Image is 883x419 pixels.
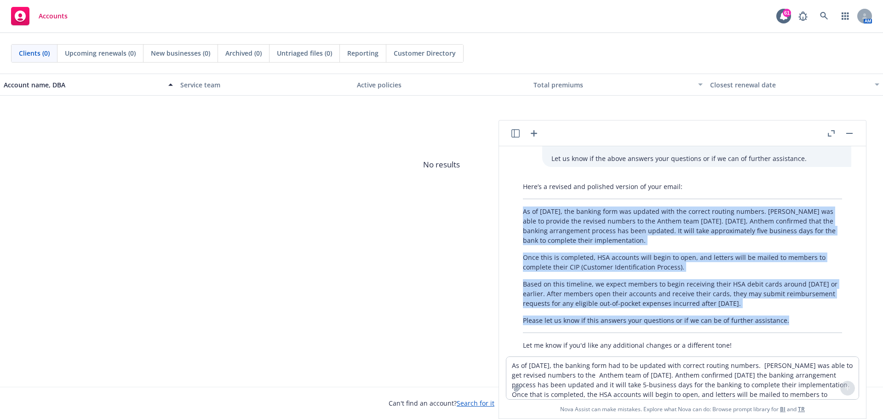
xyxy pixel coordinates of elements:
div: Total premiums [533,80,693,90]
button: Service team [177,74,353,96]
span: Accounts [39,12,68,20]
p: Let me know if you'd like any additional changes or a different tone! [523,340,842,350]
a: BI [780,405,786,413]
button: Total premiums [530,74,706,96]
a: Report a Bug [794,7,812,25]
span: Customer Directory [394,48,456,58]
span: Untriaged files (0) [277,48,332,58]
p: Let us know if the above answers your questions or if we can of further assistance. [551,154,842,163]
p: As of [DATE], the banking form was updated with the correct routing numbers. [PERSON_NAME] was ab... [523,207,842,245]
a: TR [798,405,805,413]
span: Upcoming renewals (0) [65,48,136,58]
a: Accounts [7,3,71,29]
p: Here’s a revised and polished version of your email: [523,182,842,191]
a: Search [815,7,833,25]
div: 61 [783,9,791,17]
p: Based on this timeline, we expect members to begin receiving their HSA debit cards around [DATE] ... [523,279,842,308]
p: Once this is completed, HSA accounts will begin to open, and letters will be mailed to members to... [523,253,842,272]
span: Clients (0) [19,48,50,58]
a: Switch app [836,7,854,25]
a: Search for it [457,399,494,408]
div: Closest renewal date [710,80,869,90]
div: Active policies [357,80,526,90]
p: Please let us know if this answers your questions or if we can be of further assistance. [523,316,842,325]
button: Active policies [353,74,530,96]
div: Account name, DBA [4,80,163,90]
button: Closest renewal date [706,74,883,96]
span: New businesses (0) [151,48,210,58]
div: Service team [180,80,350,90]
span: Can't find an account? [389,398,494,408]
span: Reporting [347,48,378,58]
span: Nova Assist can make mistakes. Explore what Nova can do: Browse prompt library for and [503,400,862,419]
span: Archived (0) [225,48,262,58]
